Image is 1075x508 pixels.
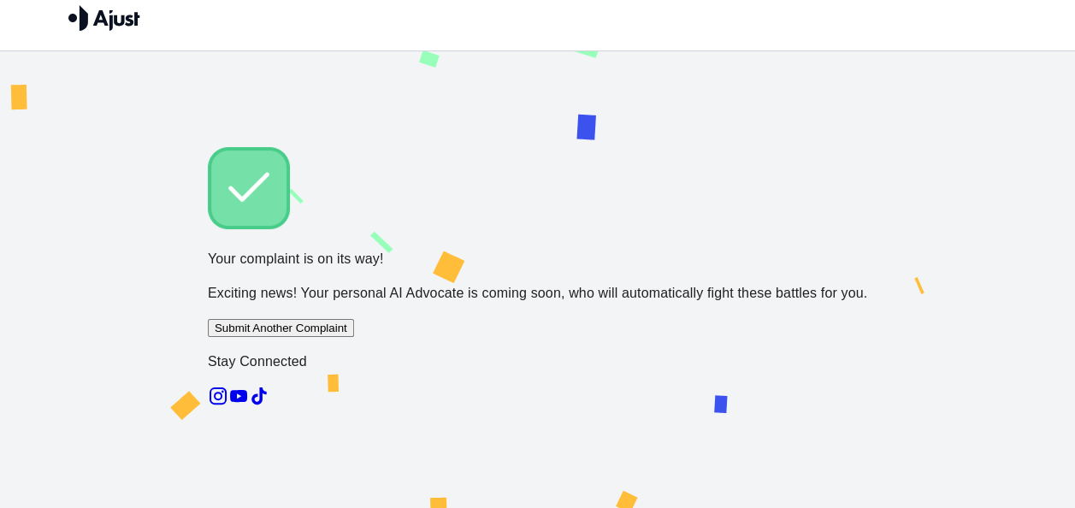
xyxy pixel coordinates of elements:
p: Your complaint is on its way! [208,249,867,269]
p: Exciting news! Your personal AI Advocate is coming soon, who will automatically fight these battl... [208,283,867,304]
img: Ajust [68,5,140,31]
button: Submit Another Complaint [208,319,354,337]
p: Stay Connected [208,351,867,372]
img: Check! [208,147,290,229]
